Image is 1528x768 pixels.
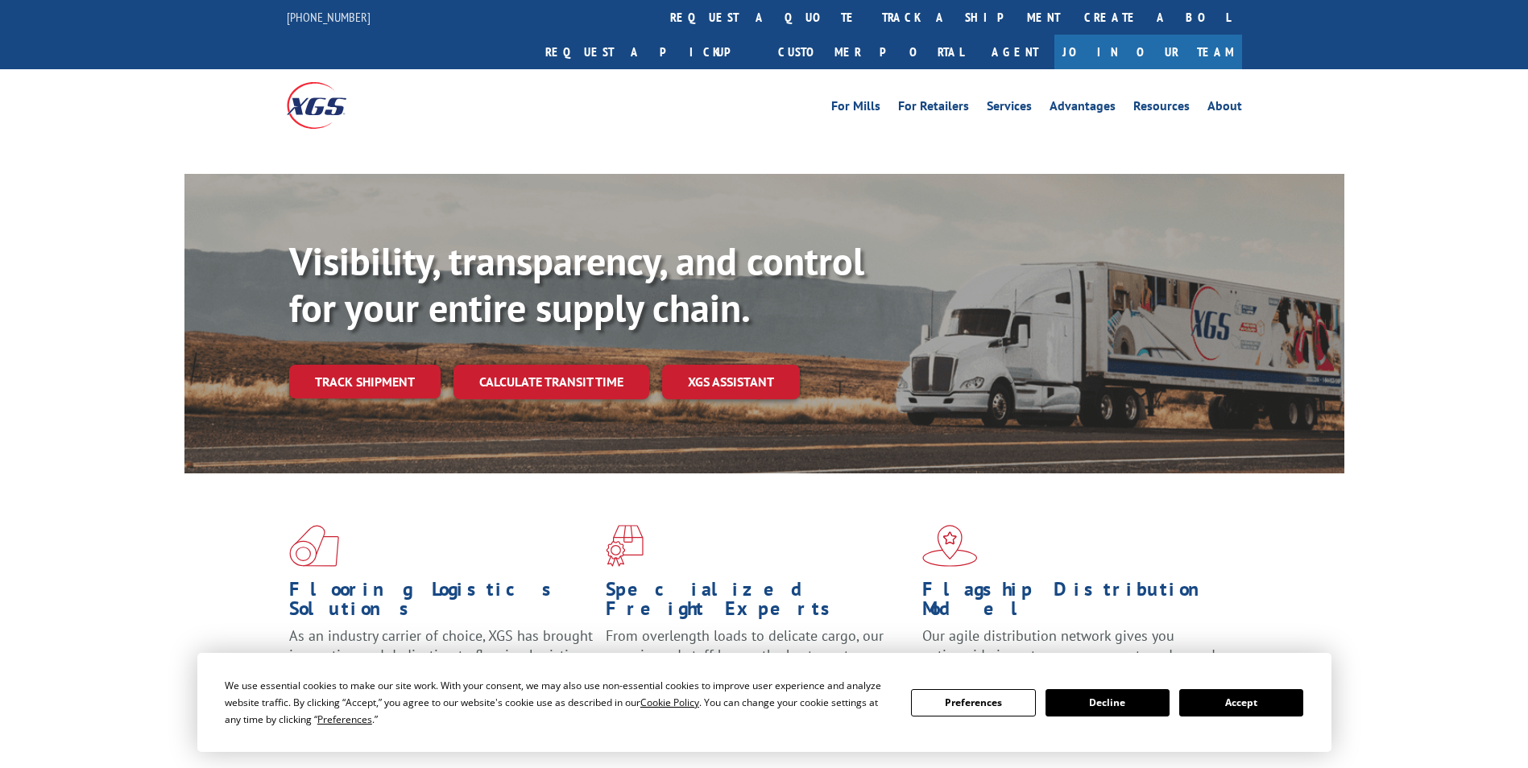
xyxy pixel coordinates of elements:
button: Accept [1179,689,1303,716]
h1: Flooring Logistics Solutions [289,580,594,626]
b: Visibility, transparency, and control for your entire supply chain. [289,236,864,332]
img: xgs-icon-flagship-distribution-model-red [922,525,978,567]
h1: Specialized Freight Experts [606,580,910,626]
span: Preferences [317,712,372,726]
p: From overlength loads to delicate cargo, our experienced staff knows the best way to move your fr... [606,626,910,698]
a: About [1207,100,1242,118]
a: Request a pickup [533,35,766,69]
a: XGS ASSISTANT [662,365,800,399]
span: Our agile distribution network gives you nationwide inventory management on demand. [922,626,1219,664]
a: For Retailers [898,100,969,118]
button: Preferences [911,689,1035,716]
a: Calculate transit time [453,365,649,399]
img: xgs-icon-total-supply-chain-intelligence-red [289,525,339,567]
div: We use essential cookies to make our site work. With your consent, we may also use non-essential ... [225,677,892,728]
a: Resources [1133,100,1190,118]
a: Customer Portal [766,35,975,69]
span: As an industry carrier of choice, XGS has brought innovation and dedication to flooring logistics... [289,626,593,683]
div: Cookie Consent Prompt [197,653,1331,752]
a: Join Our Team [1054,35,1242,69]
h1: Flagship Distribution Model [922,580,1227,626]
a: Advantages [1050,100,1116,118]
a: Agent [975,35,1054,69]
a: [PHONE_NUMBER] [287,9,371,25]
a: Services [987,100,1032,118]
a: For Mills [831,100,880,118]
img: xgs-icon-focused-on-flooring-red [606,525,644,567]
button: Decline [1046,689,1170,716]
a: Track shipment [289,365,441,398]
span: Cookie Policy [640,696,699,709]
